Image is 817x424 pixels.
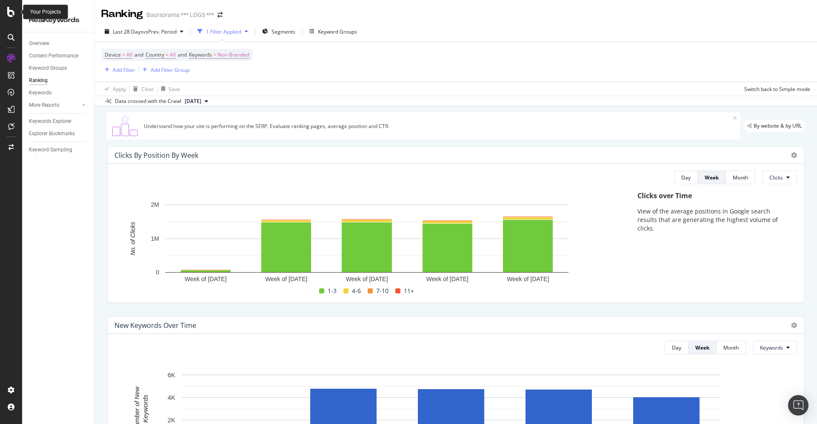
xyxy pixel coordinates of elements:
[126,49,132,61] span: All
[672,344,681,351] div: Day
[29,145,88,154] a: Keyword Sampling
[762,171,797,184] button: Clicks
[328,286,337,296] span: 1-3
[194,25,251,38] button: 1 Filter Applied
[166,51,169,58] span: =
[30,9,61,16] div: Your Projects
[665,341,688,354] button: Day
[733,174,748,181] div: Month
[151,235,159,242] text: 1M
[134,51,143,58] span: and
[29,64,88,73] a: Keyword Groups
[507,276,549,282] text: Week of [DATE]
[29,88,88,97] a: Keywords
[29,76,48,85] div: Ranking
[753,341,797,354] button: Keywords
[168,416,175,424] text: 2K
[168,394,175,401] text: 4K
[674,171,698,184] button: Day
[110,116,140,136] img: C0S+odjvPe+dCwPhcw0W2jU4KOcefU0IcxbkVEfgJ6Ft4vBgsVVQAAAABJRU5ErkJggg==
[29,145,72,154] div: Keyword Sampling
[29,51,88,60] a: Content Performance
[29,39,88,48] a: Overview
[113,66,135,74] div: Add Filter
[101,7,143,21] div: Ranking
[29,101,59,110] div: More Reports
[185,97,201,105] span: 2025 Aug. 8th
[151,202,159,208] text: 2M
[29,101,80,110] a: More Reports
[726,171,755,184] button: Month
[695,344,709,351] div: Week
[114,200,619,285] svg: A chart.
[122,51,125,58] span: =
[698,171,726,184] button: Week
[185,276,227,282] text: Week of [DATE]
[681,174,691,181] div: Day
[265,276,307,282] text: Week of [DATE]
[29,129,88,138] a: Explorer Bookmarks
[29,51,78,60] div: Content Performance
[141,85,154,93] div: Clear
[352,286,361,296] span: 4-6
[741,82,810,96] button: Switch back to Simple mode
[158,82,180,96] button: Save
[189,51,212,58] span: Keywords
[113,85,126,93] div: Apply
[404,286,414,296] span: 11+
[130,82,154,96] button: Clear
[29,88,51,97] div: Keywords
[181,96,211,106] button: [DATE]
[717,341,746,354] button: Month
[318,28,357,35] div: Keyword Groups
[346,276,388,282] text: Week of [DATE]
[101,25,187,38] button: Last 28 DaysvsPrev. Period
[114,151,198,159] div: Clicks By Position By Week
[206,28,241,35] div: 1 Filter Applied
[114,321,196,330] div: New Keywords Over Time
[426,276,468,282] text: Week of [DATE]
[29,39,49,48] div: Overview
[146,51,164,58] span: Country
[744,120,805,132] div: legacy label
[156,269,159,276] text: 0
[29,15,87,25] div: RealKeywords
[169,85,180,93] div: Save
[688,341,717,354] button: Week
[788,395,808,415] div: Open Intercom Messenger
[217,12,223,18] div: arrow-right-arrow-left
[760,344,783,351] span: Keywords
[723,344,739,351] div: Month
[29,64,67,73] div: Keyword Groups
[144,122,733,130] div: Understand how your site is performing on the SERP. Evaluate ranking pages, average position and ...
[754,123,802,128] span: By website & by URL
[29,117,71,126] div: Keywords Explorer
[769,174,783,181] span: Clicks
[178,51,187,58] span: and
[129,222,136,256] text: No. of Clicks
[637,191,788,201] div: Clicks over Time
[170,49,176,61] span: All
[744,85,810,93] div: Switch back to Simple mode
[217,49,249,61] span: Non-Branded
[101,82,126,96] button: Apply
[168,371,175,378] text: 6K
[105,51,121,58] span: Device
[113,28,143,35] span: Last 28 Days
[637,207,788,233] p: View of the average positions in Google search results that are generating the highest volume of ...
[259,25,299,38] button: Segments
[271,28,295,35] span: Segments
[29,76,88,85] a: Ranking
[139,65,189,75] button: Add Filter Group
[29,117,88,126] a: Keywords Explorer
[29,129,75,138] div: Explorer Bookmarks
[143,28,177,35] span: vs Prev. Period
[705,174,719,181] div: Week
[101,65,135,75] button: Add Filter
[376,286,389,296] span: 7-10
[115,97,181,105] div: Data crossed with the Crawl
[151,66,189,74] div: Add Filter Group
[213,51,216,58] span: =
[306,25,360,38] button: Keyword Groups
